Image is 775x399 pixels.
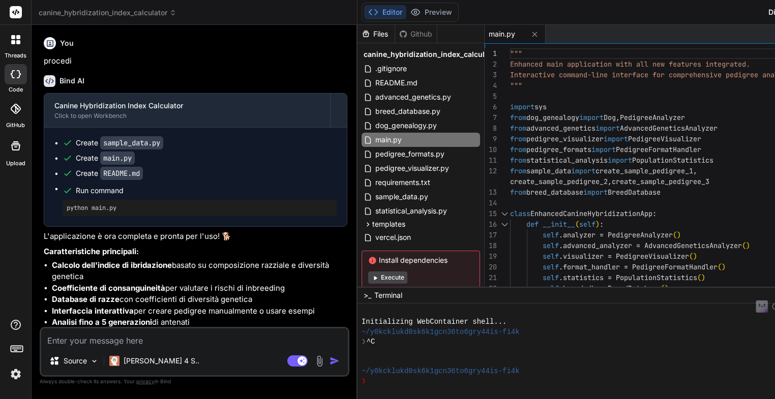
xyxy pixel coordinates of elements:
[510,188,526,197] span: from
[362,317,507,327] span: Initializing WebContainer shell...
[374,148,445,160] span: pedigree_formats.py
[616,145,701,154] span: PedigreeFormatHandler
[722,262,726,271] span: )
[510,59,713,69] span: Enhanced main application with all new features in
[374,91,452,103] span: advanced_genetics.py
[510,209,530,218] span: class
[543,220,575,229] span: __init__
[67,204,333,212] pre: python main.py
[52,317,347,328] li: di antenati
[677,230,681,239] span: )
[44,247,139,256] strong: Caratteristiche principali:
[54,112,320,120] div: Click to open Workbench
[485,112,497,123] div: 7
[64,356,87,366] p: Source
[485,272,497,283] div: 21
[367,337,375,347] span: ^C
[52,305,347,317] li: per creare pedigree manualmente o usare esempi
[357,29,395,39] div: Files
[604,113,616,122] span: Dog
[364,49,499,59] span: canine_hybridization_index_calculator
[485,123,497,134] div: 8
[485,166,497,176] div: 12
[485,240,497,251] div: 18
[485,134,497,144] div: 9
[608,156,632,165] span: import
[510,145,526,154] span: from
[526,220,539,229] span: def
[559,230,673,239] span: .analyzer = PedigreeAnalyzer
[559,284,661,293] span: .breed_db = BreedDatabase
[510,102,534,111] span: import
[652,209,657,218] span: :
[40,377,349,386] p: Always double-check its answers. Your in Bind
[124,356,199,366] p: [PERSON_NAME] 4 S..
[579,113,604,122] span: import
[362,366,520,376] span: ~/y0kcklukd0sk6k1gcn36to6gry44is-fi4k
[44,55,347,67] p: procedi
[543,230,559,239] span: self
[76,186,337,196] span: Run command
[362,376,367,386] span: ❯
[718,262,722,271] span: (
[510,156,526,165] span: from
[9,85,23,94] label: code
[54,101,320,111] div: Canine Hybridization Index Calculator
[632,156,713,165] span: PopulationStatistics
[374,105,441,117] span: breed_database.py
[364,5,406,19] button: Editor
[489,29,515,39] span: main.py
[526,134,604,143] span: pedigree_visualizer
[543,252,559,261] span: self
[5,51,26,60] label: threads
[665,284,669,293] span: )
[485,219,497,230] div: 16
[595,220,600,229] span: )
[693,166,697,175] span: ,
[620,113,685,122] span: PedigreeAnalyzer
[76,138,163,148] div: Create
[595,166,693,175] span: create_sample_pedigree_1
[374,119,438,132] span: dog_genealogy.py
[485,48,497,59] div: 1
[742,241,746,250] span: (
[374,63,408,75] span: .gitignore
[485,262,497,272] div: 20
[374,205,448,217] span: statistical_analysis.py
[368,271,407,284] button: Execute
[701,273,705,282] span: )
[59,76,84,86] h6: Bind AI
[52,317,152,327] strong: Analisi fino a 5 generazioni
[100,167,143,180] code: README.md
[510,49,522,58] span: """
[673,230,677,239] span: (
[612,177,709,186] span: create_sample_pedigree_3
[510,81,522,90] span: """
[485,198,497,208] div: 14
[575,220,579,229] span: (
[526,166,571,175] span: sample_data
[6,121,25,130] label: GitHub
[510,177,608,186] span: create_sample_pedigree_2
[498,208,511,219] div: Click to collapse the range.
[100,151,135,165] code: main.py
[620,124,718,133] span: AdvancedGeneticsAnalyzer
[44,231,347,242] p: L'applicazione è ora completa e pronta per l'uso! 🐕
[510,166,526,175] span: from
[364,290,371,300] span: >_
[746,241,750,250] span: )
[330,356,340,366] img: icon
[76,153,135,163] div: Create
[559,241,742,250] span: .advanced_analyzer = AdvancedGeneticsAnalyzer
[368,255,473,265] span: Install dependencies
[510,70,713,79] span: Interactive command-line interface for comprehensi
[579,220,595,229] span: self
[608,177,612,186] span: ,
[571,166,595,175] span: import
[52,283,165,293] strong: Coefficiente di consanguineità
[39,8,176,18] span: canine_hybridization_index_calculator
[693,252,697,261] span: )
[395,29,437,39] div: Github
[485,283,497,294] div: 22
[52,260,172,270] strong: Calcolo dell'indice di ibridazione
